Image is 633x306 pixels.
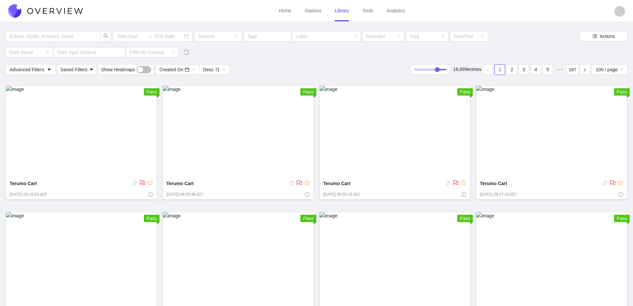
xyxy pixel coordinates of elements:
[543,65,553,75] a: 5
[10,66,44,73] span: Advanced Filters
[10,181,37,186] strong: Terumo Cart
[323,181,351,186] strong: Terumo Cart
[530,64,541,75] li: 4
[453,64,481,75] li: 16,699 entries
[89,67,94,72] span: caret-down
[618,192,623,198] span: info-circle
[596,65,624,75] span: 100 / page
[583,68,587,72] span: right
[461,180,467,186] span: star
[566,64,579,75] li: 167
[159,65,195,75] span: Created On
[47,67,52,73] span: caret-down
[323,180,406,190] span: Terumo Cart
[103,33,109,40] span: search
[60,66,94,73] div: Saved Filters
[147,34,153,39] span: to
[362,8,373,13] a: Tools
[554,64,565,75] span: •••
[166,192,203,197] span: [DATE] 09:05:38.527
[617,89,627,95] span: Pass
[480,192,517,197] span: [DATE] 08:27:18.857
[476,86,627,178] img: image
[147,180,153,186] span: star
[320,86,471,178] img: image
[163,86,314,178] img: image
[580,64,590,75] li: Next Page
[506,64,517,75] li: 2
[567,65,578,75] a: 167
[494,64,505,75] li: 1
[580,31,628,42] button: menu-unfoldActions
[166,180,249,190] span: Terumo Cart
[480,181,507,186] strong: Terumo Cart
[518,64,529,75] li: 3
[203,65,226,75] span: Desc
[215,67,220,72] span: sort-descending
[57,64,97,75] button: Saved Filterscaret-down
[180,47,191,58] button: undo
[6,86,157,178] img: image
[320,212,471,305] img: image
[185,67,189,72] span: calendar
[303,89,313,95] span: Pass
[305,192,310,198] span: info-circle
[592,34,597,39] span: menu-unfold
[335,8,349,13] a: Library
[9,33,90,40] input: Entries, Fields, Answers, Notes
[482,64,493,75] button: left
[386,8,405,13] a: Analytics
[554,64,565,75] li: Next 5 Pages
[580,64,590,75] button: right
[155,33,183,40] input: End Date
[147,34,153,39] span: swap-right
[303,216,313,221] span: Pass
[507,65,517,75] a: 2
[600,33,615,40] span: Actions
[610,180,616,186] span: flag
[323,192,360,197] span: [DATE] 08:55:26.902
[10,180,92,190] span: Terumo Cart
[147,89,157,95] span: Pass
[57,49,114,56] input: Data Input Content
[305,8,322,13] a: Stations
[98,64,154,75] button: Show Heatmaps
[10,192,47,197] span: [DATE] 09:18:53.429
[617,216,627,221] span: Pass
[519,65,529,75] a: 3
[460,216,470,221] span: Pass
[453,180,459,186] span: flag
[101,66,137,73] span: Show Heatmaps
[462,192,466,198] span: info-circle
[617,180,623,186] span: star
[6,212,157,305] img: image
[140,180,146,186] span: flag
[296,180,302,186] span: flag
[8,4,83,18] img: Overview
[531,65,541,75] a: 4
[117,33,145,40] input: Start Date
[163,212,314,305] img: image
[486,68,490,72] span: left
[166,181,194,186] strong: Terumo Cart
[304,180,310,186] span: star
[147,216,157,221] span: Pass
[495,65,505,75] a: 1
[181,49,190,55] span: undo
[279,8,291,13] a: Home
[5,64,56,75] button: Advanced Filterscaret-down
[148,192,153,198] span: info-circle
[101,31,111,42] button: search
[476,212,627,305] img: image
[480,180,562,190] span: Terumo Cart
[460,89,470,95] span: Pass
[542,64,553,75] li: 5
[482,64,493,75] li: Previous Page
